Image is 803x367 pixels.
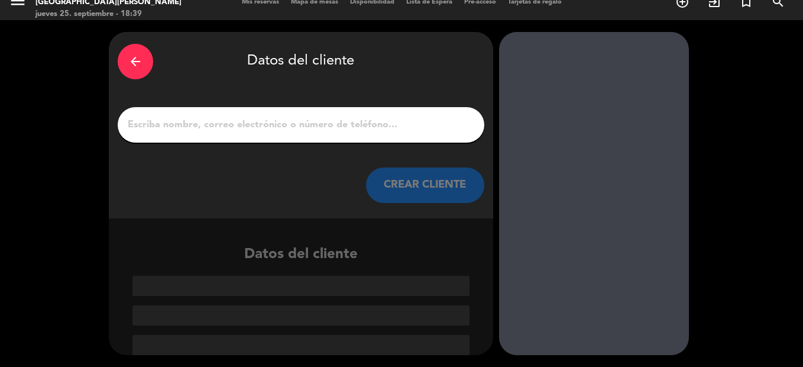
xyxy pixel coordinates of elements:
[35,8,192,20] div: jueves 25. septiembre - 18:39
[366,168,484,203] button: CREAR CLIENTE
[118,41,484,82] div: Datos del cliente
[109,243,493,355] div: Datos del cliente
[128,54,143,69] i: arrow_back
[127,117,475,133] input: Escriba nombre, correo electrónico o número de teléfono...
